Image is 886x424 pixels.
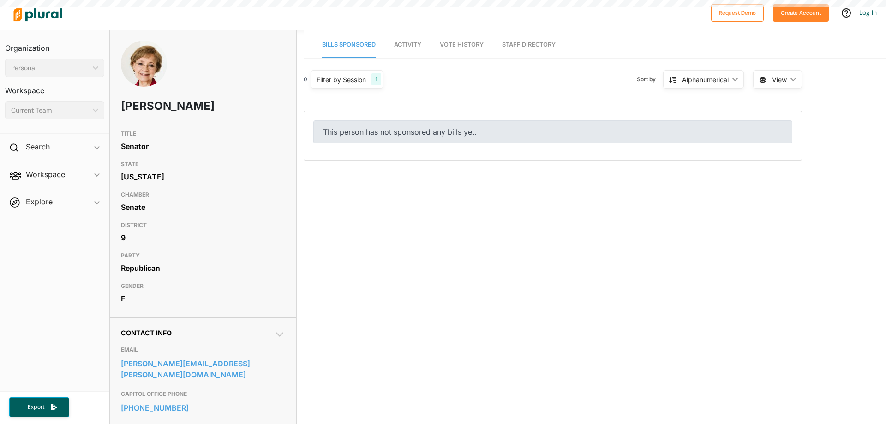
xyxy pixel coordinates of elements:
h3: DISTRICT [121,220,285,231]
div: 9 [121,231,285,245]
span: Contact Info [121,329,172,337]
h2: Search [26,142,50,152]
h3: CAPITOL OFFICE PHONE [121,388,285,400]
a: Activity [394,32,421,58]
img: Headshot of Beverly Gossage [121,41,167,108]
div: 0 [304,75,307,84]
h3: TITLE [121,128,285,139]
div: Personal [11,63,89,73]
div: Current Team [11,106,89,115]
a: Bills Sponsored [322,32,376,58]
h3: Workspace [5,77,104,97]
div: Alphanumerical [682,75,729,84]
button: Export [9,397,69,417]
h3: STATE [121,159,285,170]
div: [US_STATE] [121,170,285,184]
a: [PERSON_NAME][EMAIL_ADDRESS][PERSON_NAME][DOMAIN_NAME] [121,357,285,382]
div: F [121,292,285,305]
a: [PHONE_NUMBER] [121,401,285,415]
a: Request Demo [711,7,764,17]
span: Export [21,403,51,411]
div: This person has not sponsored any bills yet. [313,120,792,143]
h3: EMAIL [121,344,285,355]
span: Activity [394,41,421,48]
button: Create Account [773,4,829,22]
button: Request Demo [711,4,764,22]
a: Vote History [440,32,484,58]
span: View [772,75,787,84]
a: Log In [859,8,877,17]
span: Vote History [440,41,484,48]
div: 1 [371,73,381,85]
h3: CHAMBER [121,189,285,200]
span: Bills Sponsored [322,41,376,48]
h3: GENDER [121,281,285,292]
div: Senate [121,200,285,214]
span: Sort by [637,75,663,84]
h1: [PERSON_NAME] [121,92,219,120]
a: Create Account [773,7,829,17]
h3: PARTY [121,250,285,261]
div: Senator [121,139,285,153]
div: Republican [121,261,285,275]
div: Filter by Session [317,75,366,84]
a: Staff Directory [502,32,556,58]
h3: Organization [5,35,104,55]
